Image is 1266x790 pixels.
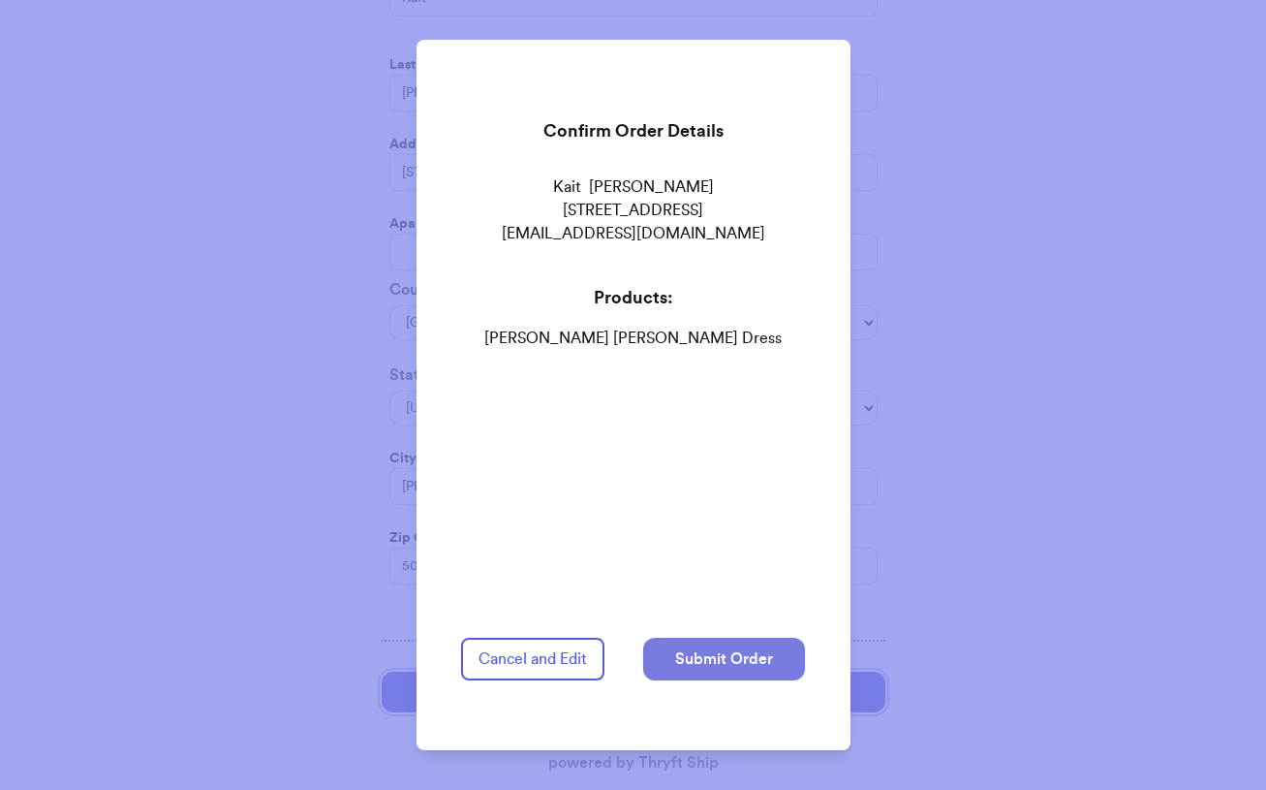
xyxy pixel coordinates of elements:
[589,175,714,199] span: [PERSON_NAME]
[643,638,805,680] button: Submit Order
[461,222,805,245] p: [EMAIL_ADDRESS][DOMAIN_NAME]
[461,102,805,160] div: Confirm Order Details
[461,284,805,311] div: Products:
[461,327,805,350] span: [PERSON_NAME] [PERSON_NAME] Dress
[461,199,805,222] p: [STREET_ADDRESS]
[461,638,604,680] button: Cancel and Edit
[553,175,581,199] span: Kait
